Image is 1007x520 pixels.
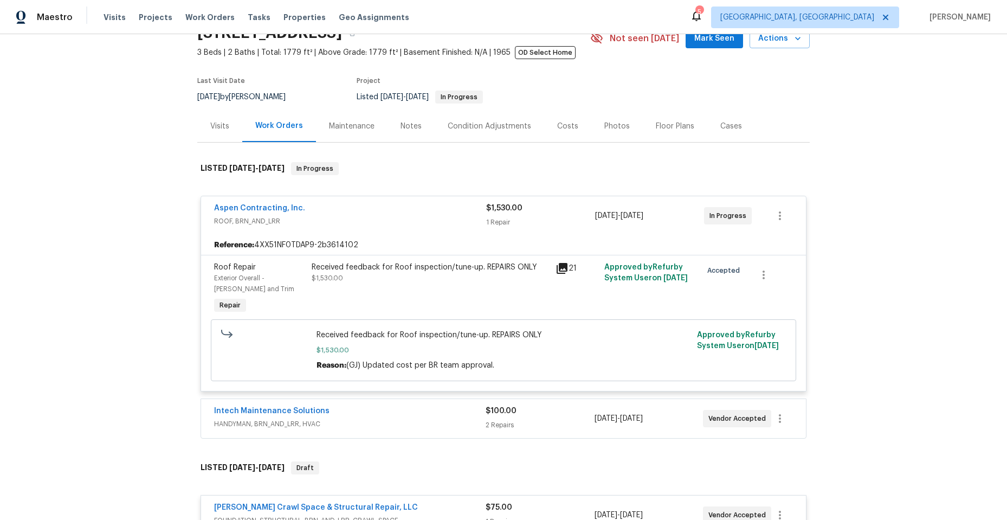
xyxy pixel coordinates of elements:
[401,121,422,132] div: Notes
[201,235,806,255] div: 4XX51NF0TDAP9-2b3614102
[317,362,346,369] span: Reason:
[292,163,338,174] span: In Progress
[486,504,512,511] span: $75.00
[380,93,429,101] span: -
[197,78,245,84] span: Last Visit Date
[214,419,486,429] span: HANDYMAN, BRN_AND_LRR, HVAC
[595,511,617,519] span: [DATE]
[214,204,305,212] a: Aspen Contracting, Inc.
[346,362,494,369] span: (GJ) Updated cost per BR team approval.
[259,164,285,172] span: [DATE]
[758,32,801,46] span: Actions
[214,407,330,415] a: Intech Maintenance Solutions
[139,12,172,23] span: Projects
[707,265,744,276] span: Accepted
[229,164,285,172] span: -
[317,330,691,341] span: Received feedback for Roof inspection/tune-up. REPAIRS ONLY
[556,262,598,275] div: 21
[720,121,742,132] div: Cases
[686,29,743,49] button: Mark Seen
[214,275,294,292] span: Exterior Overall - [PERSON_NAME] and Trim
[610,33,679,44] span: Not seen [DATE]
[604,264,688,282] span: Approved by Refurby System User on
[486,217,595,228] div: 1 Repair
[214,504,418,511] a: [PERSON_NAME] Crawl Space & Structural Repair, LLC
[448,121,531,132] div: Condition Adjustments
[595,413,643,424] span: -
[197,28,342,38] h2: [STREET_ADDRESS]
[656,121,694,132] div: Floor Plans
[197,91,299,104] div: by [PERSON_NAME]
[709,210,751,221] span: In Progress
[317,345,691,356] span: $1,530.00
[708,413,770,424] span: Vendor Accepted
[750,29,810,49] button: Actions
[486,204,522,212] span: $1,530.00
[312,262,549,273] div: Received feedback for Roof inspection/tune-up. REPAIRS ONLY
[229,464,285,471] span: -
[754,342,779,350] span: [DATE]
[621,212,643,220] span: [DATE]
[595,210,643,221] span: -
[357,93,483,101] span: Listed
[697,331,779,350] span: Approved by Refurby System User on
[357,78,380,84] span: Project
[486,407,517,415] span: $100.00
[197,93,220,101] span: [DATE]
[339,12,409,23] span: Geo Assignments
[197,451,810,485] div: LISTED [DATE]-[DATE]Draft
[663,274,688,282] span: [DATE]
[201,461,285,474] h6: LISTED
[436,94,482,100] span: In Progress
[197,47,590,58] span: 3 Beds | 2 Baths | Total: 1779 ft² | Above Grade: 1779 ft² | Basement Finished: N/A | 1965
[595,415,617,422] span: [DATE]
[695,7,703,17] div: 5
[312,275,343,281] span: $1,530.00
[406,93,429,101] span: [DATE]
[620,415,643,422] span: [DATE]
[214,216,486,227] span: ROOF, BRN_AND_LRR
[486,420,594,431] div: 2 Repairs
[104,12,126,23] span: Visits
[214,240,254,251] b: Reference:
[197,151,810,186] div: LISTED [DATE]-[DATE]In Progress
[329,121,375,132] div: Maintenance
[292,463,318,473] span: Draft
[37,12,73,23] span: Maestro
[557,121,578,132] div: Costs
[595,212,618,220] span: [DATE]
[259,464,285,471] span: [DATE]
[229,464,255,471] span: [DATE]
[694,32,734,46] span: Mark Seen
[201,162,285,175] h6: LISTED
[255,120,303,131] div: Work Orders
[380,93,403,101] span: [DATE]
[515,46,576,59] span: OD Select Home
[620,511,643,519] span: [DATE]
[185,12,235,23] span: Work Orders
[214,264,256,271] span: Roof Repair
[283,12,326,23] span: Properties
[215,300,245,311] span: Repair
[210,121,229,132] div: Visits
[248,14,270,21] span: Tasks
[925,12,991,23] span: [PERSON_NAME]
[720,12,874,23] span: [GEOGRAPHIC_DATA], [GEOGRAPHIC_DATA]
[229,164,255,172] span: [DATE]
[604,121,630,132] div: Photos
